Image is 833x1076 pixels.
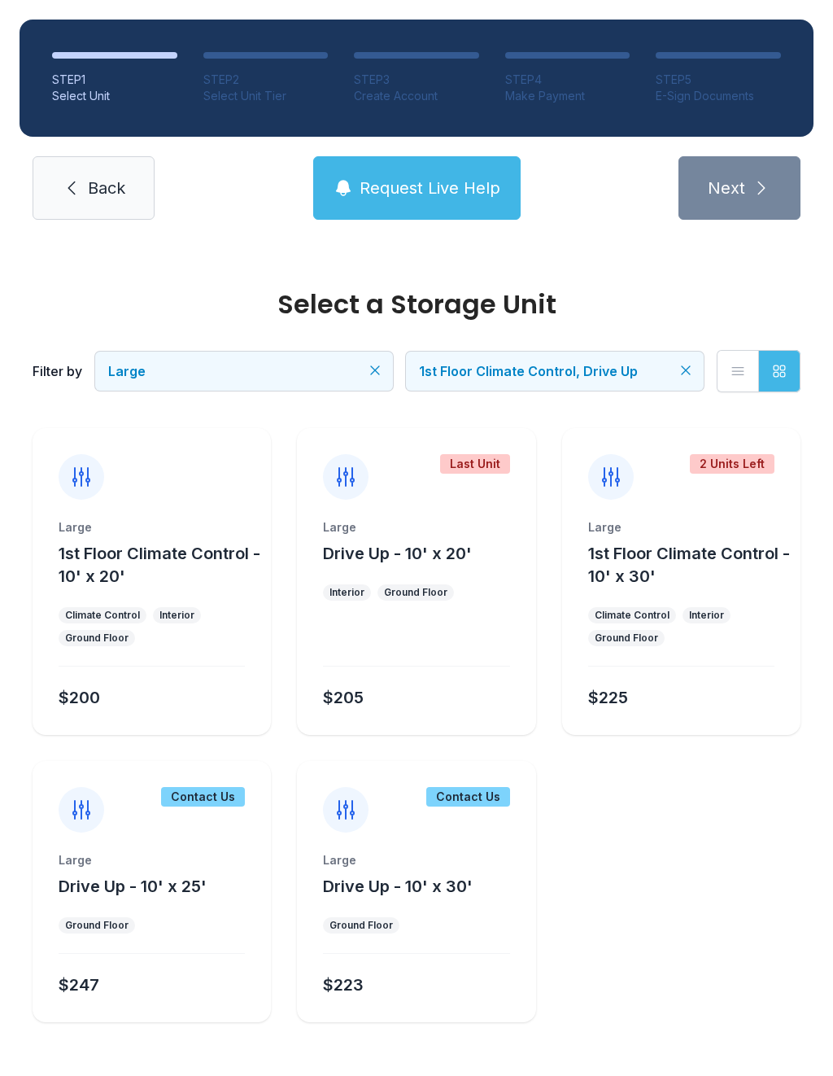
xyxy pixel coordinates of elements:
[95,352,393,391] button: Large
[354,88,479,104] div: Create Account
[59,852,245,868] div: Large
[323,973,364,996] div: $223
[419,363,638,379] span: 1st Floor Climate Control, Drive Up
[384,586,447,599] div: Ground Floor
[406,352,704,391] button: 1st Floor Climate Control, Drive Up
[323,686,364,709] div: $205
[323,542,472,565] button: Drive Up - 10' x 20'
[354,72,479,88] div: STEP 3
[588,686,628,709] div: $225
[689,609,724,622] div: Interior
[323,519,509,536] div: Large
[440,454,510,474] div: Last Unit
[323,852,509,868] div: Large
[52,88,177,104] div: Select Unit
[588,544,790,586] span: 1st Floor Climate Control - 10' x 30'
[588,519,774,536] div: Large
[203,88,329,104] div: Select Unit Tier
[59,875,207,898] button: Drive Up - 10' x 25'
[59,542,264,588] button: 1st Floor Climate Control - 10' x 20'
[323,544,472,563] span: Drive Up - 10' x 20'
[329,586,364,599] div: Interior
[203,72,329,88] div: STEP 2
[505,72,630,88] div: STEP 4
[588,542,794,588] button: 1st Floor Climate Control - 10' x 30'
[656,88,781,104] div: E-Sign Documents
[65,632,129,645] div: Ground Floor
[323,875,473,898] button: Drive Up - 10' x 30'
[33,361,82,381] div: Filter by
[59,973,99,996] div: $247
[690,454,774,474] div: 2 Units Left
[59,544,260,586] span: 1st Floor Climate Control - 10' x 20'
[59,519,245,536] div: Large
[159,609,194,622] div: Interior
[161,787,245,807] div: Contact Us
[595,609,669,622] div: Climate Control
[52,72,177,88] div: STEP 1
[678,362,694,378] button: Clear filters
[595,632,658,645] div: Ground Floor
[33,291,800,317] div: Select a Storage Unit
[65,919,129,932] div: Ground Floor
[323,877,473,896] span: Drive Up - 10' x 30'
[59,686,100,709] div: $200
[426,787,510,807] div: Contact Us
[108,363,146,379] span: Large
[329,919,393,932] div: Ground Floor
[656,72,781,88] div: STEP 5
[708,177,745,199] span: Next
[505,88,630,104] div: Make Payment
[59,877,207,896] span: Drive Up - 10' x 25'
[88,177,125,199] span: Back
[367,362,383,378] button: Clear filters
[65,609,140,622] div: Climate Control
[360,177,500,199] span: Request Live Help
